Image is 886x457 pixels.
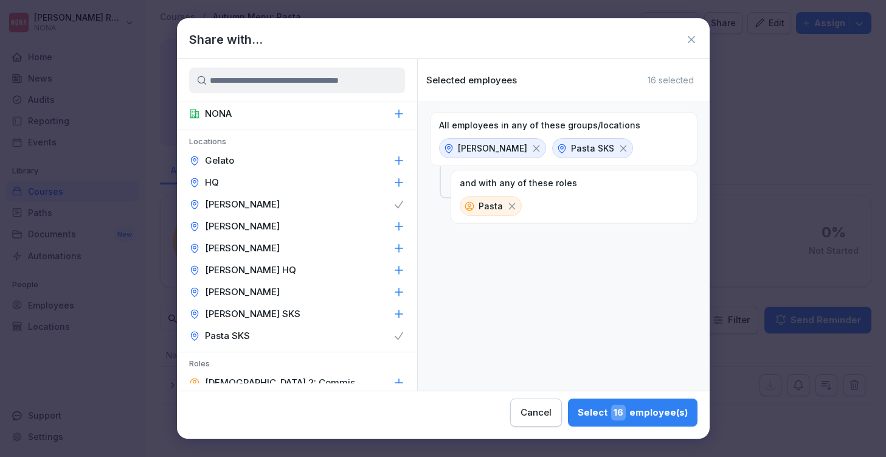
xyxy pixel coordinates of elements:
[205,242,280,254] p: [PERSON_NAME]
[205,220,280,232] p: [PERSON_NAME]
[177,358,417,372] p: Roles
[568,399,697,427] button: Select16employee(s)
[205,308,300,320] p: [PERSON_NAME] SKS
[205,198,280,211] p: [PERSON_NAME]
[205,330,250,342] p: Pasta SKS
[510,399,562,427] button: Cancel
[460,178,577,189] p: and with any of these roles
[648,75,694,86] p: 16 selected
[578,405,688,420] div: Select employee(s)
[426,75,517,86] p: Selected employees
[571,142,614,155] p: Pasta SKS
[205,176,219,189] p: HQ
[611,405,626,420] span: 16
[521,406,552,419] div: Cancel
[439,120,640,131] p: All employees in any of these groups/locations
[177,136,417,150] p: Locations
[205,108,232,120] p: NONA
[458,142,527,155] p: [PERSON_NAME]
[479,200,503,212] p: Pasta
[205,286,280,298] p: [PERSON_NAME]
[205,264,296,276] p: [PERSON_NAME] HQ
[205,155,234,167] p: Gelato
[205,377,355,389] p: [DEMOGRAPHIC_DATA] 2: Commis
[189,30,263,49] h1: Share with...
